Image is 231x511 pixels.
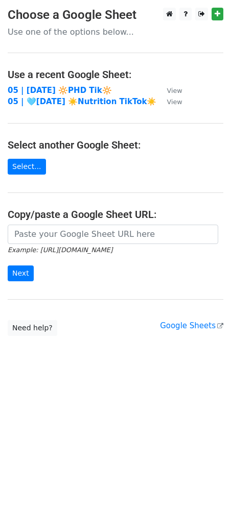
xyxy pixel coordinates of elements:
h3: Choose a Google Sheet [8,8,223,22]
a: Select... [8,159,46,175]
small: View [167,87,182,94]
a: Google Sheets [160,321,223,330]
p: Use one of the options below... [8,27,223,37]
a: Need help? [8,320,57,336]
input: Paste your Google Sheet URL here [8,225,218,244]
h4: Select another Google Sheet: [8,139,223,151]
a: View [156,97,182,106]
small: View [167,98,182,106]
a: View [156,86,182,95]
small: Example: [URL][DOMAIN_NAME] [8,246,112,254]
h4: Copy/paste a Google Sheet URL: [8,208,223,221]
h4: Use a recent Google Sheet: [8,68,223,81]
input: Next [8,265,34,281]
a: 05 | [DATE] 🔆PHD Tik🔆 [8,86,112,95]
a: 05 | 🩵[DATE] ☀️Nutrition TikTok☀️ [8,97,156,106]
